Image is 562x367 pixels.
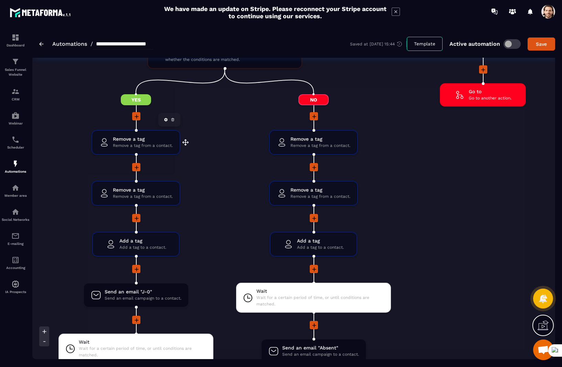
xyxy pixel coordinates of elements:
span: Remove a tag [290,136,350,142]
span: Send an email campaign to a contact. [282,351,359,358]
span: Remove a tag from a contact. [290,142,350,149]
span: Send an email campaign to a contact. [105,295,181,302]
img: email [11,232,20,240]
img: automations [11,280,20,288]
img: automations [11,160,20,168]
span: Add a tag [119,238,166,244]
img: formation [11,33,20,42]
span: Wait [79,339,206,345]
div: Save [532,41,551,47]
p: Social Networks [2,218,29,222]
a: schedulerschedulerScheduler [2,130,29,154]
button: Save [528,37,555,51]
div: Saved at [350,41,407,47]
img: accountant [11,256,20,264]
span: No [298,94,329,105]
img: automations [11,184,20,192]
h2: We have made an update on Stripe. Please reconnect your Stripe account to continue using our serv... [162,5,388,20]
span: Go to [469,88,511,95]
span: Wait for a certain period of time, or until conditions are matched. [79,345,206,358]
a: automationsautomationsWebinar [2,106,29,130]
img: arrow [39,42,44,46]
p: Member area [2,194,29,197]
button: Template [407,37,443,51]
span: Add a tag to a contact. [297,244,344,251]
a: automationsautomationsAutomations [2,154,29,179]
a: formationformationCRM [2,82,29,106]
span: Remove a tag from a contact. [113,142,173,149]
p: Dashboard [2,43,29,47]
img: formation [11,87,20,96]
a: formationformationDashboard [2,28,29,52]
p: Webinar [2,121,29,125]
p: Sales Funnel Website [2,67,29,77]
img: automations [11,111,20,120]
img: logo [10,6,72,19]
span: Remove a tag [290,187,350,193]
p: IA Prospects [2,290,29,294]
img: scheduler [11,136,20,144]
div: Mở cuộc trò chuyện [533,339,554,360]
span: Wait for a certain period of time, or until conditions are matched. [256,294,384,307]
p: CRM [2,97,29,101]
span: Send an email "Absent" [282,345,359,351]
p: Automations [2,170,29,173]
span: Remove a tag [113,187,173,193]
span: Remove a tag from a contact. [290,193,350,200]
a: automationsautomationsMember area [2,179,29,203]
img: formation [11,57,20,66]
span: Add a tag to a contact. [119,244,166,251]
a: social-networksocial-networkSocial Networks [2,203,29,227]
a: accountantaccountantAccounting [2,251,29,275]
span: Remove a tag [113,136,173,142]
span: Go to another action. [469,95,511,101]
img: social-network [11,208,20,216]
span: Remove a tag from a contact. [113,193,173,200]
a: emailemailE-mailing [2,227,29,251]
p: [DATE] 15:44 [370,42,395,46]
span: / [91,41,93,47]
span: Send an email "J-0" [105,289,181,295]
span: Yes [121,94,151,105]
a: formationformationSales Funnel Website [2,52,29,82]
span: Add a tag [297,238,344,244]
p: Scheduler [2,145,29,149]
p: Active automation [449,41,500,47]
a: Automations [52,41,87,47]
p: E-mailing [2,242,29,246]
span: Wait [256,288,384,294]
p: Accounting [2,266,29,270]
